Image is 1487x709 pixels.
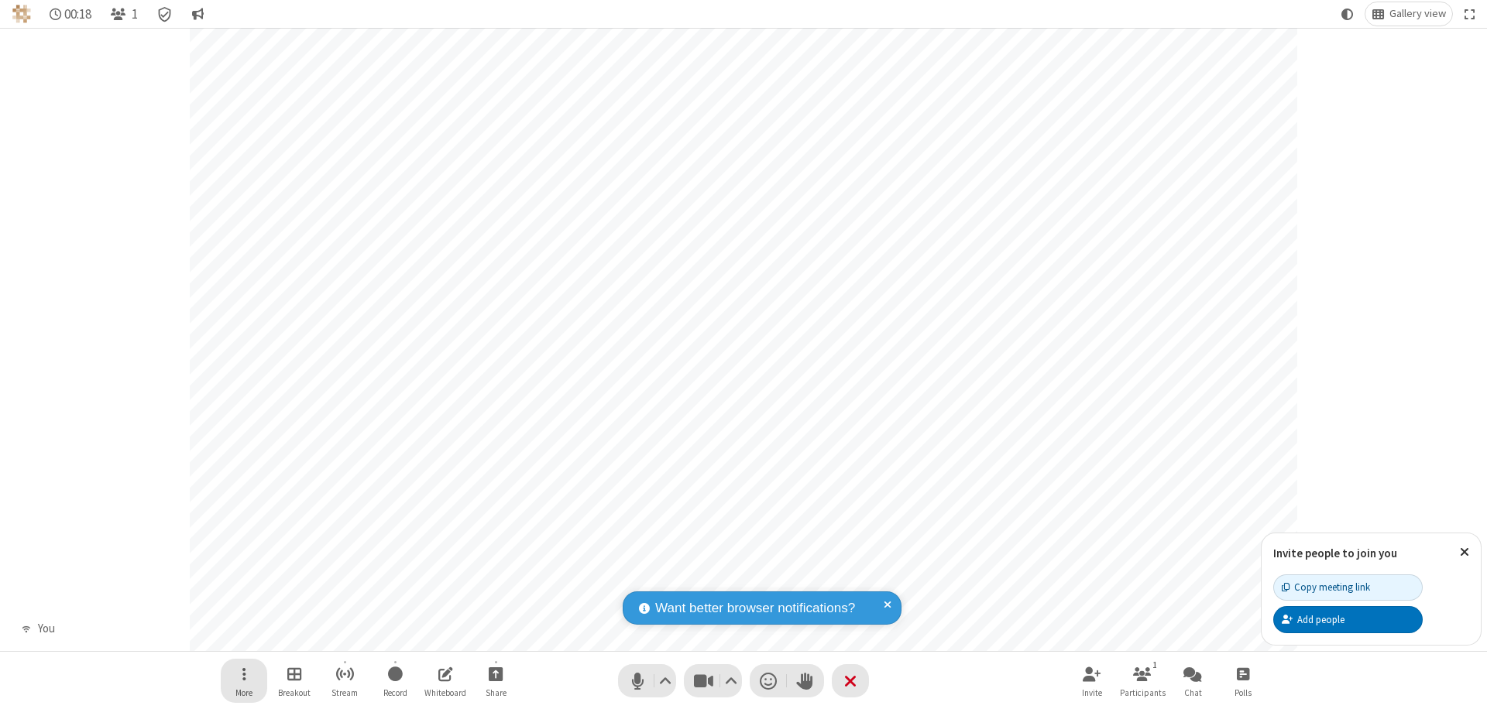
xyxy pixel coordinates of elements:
button: Close popover [1448,533,1481,571]
span: Chat [1184,688,1202,697]
button: Start recording [372,659,418,703]
button: Audio settings [655,664,676,697]
button: Using system theme [1335,2,1360,26]
button: Start sharing [472,659,519,703]
span: Whiteboard [424,688,466,697]
button: End or leave meeting [832,664,869,697]
img: QA Selenium DO NOT DELETE OR CHANGE [12,5,31,23]
button: Add people [1273,606,1423,632]
div: You [32,620,60,638]
button: Open menu [221,659,267,703]
button: Open poll [1220,659,1266,703]
button: Open shared whiteboard [422,659,469,703]
button: Stop video (⌘+Shift+V) [684,664,742,697]
span: Breakout [278,688,311,697]
button: Copy meeting link [1273,574,1423,601]
span: 1 [132,7,138,22]
button: Open chat [1169,659,1216,703]
label: Invite people to join you [1273,546,1397,560]
span: Want better browser notifications? [655,598,855,618]
span: Record [383,688,407,697]
span: Polls [1235,688,1252,697]
div: Timer [43,2,98,26]
button: Manage Breakout Rooms [271,659,318,703]
button: Open participant list [104,2,144,26]
span: Participants [1120,688,1166,697]
div: 1 [1149,658,1162,672]
button: Invite participants (⌘+Shift+I) [1069,659,1115,703]
button: Video setting [721,664,742,697]
div: Copy meeting link [1282,580,1370,594]
button: Change layout [1365,2,1452,26]
button: Raise hand [787,664,824,697]
button: Open participant list [1119,659,1166,703]
button: Start streaming [321,659,368,703]
button: Send a reaction [750,664,787,697]
div: Meeting details Encryption enabled [150,2,180,26]
span: Stream [331,688,358,697]
button: Mute (⌘+Shift+A) [618,664,676,697]
span: Share [486,688,507,697]
span: More [235,688,252,697]
span: Invite [1082,688,1102,697]
button: Conversation [185,2,210,26]
span: 00:18 [64,7,91,22]
span: Gallery view [1389,8,1446,20]
button: Fullscreen [1458,2,1482,26]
